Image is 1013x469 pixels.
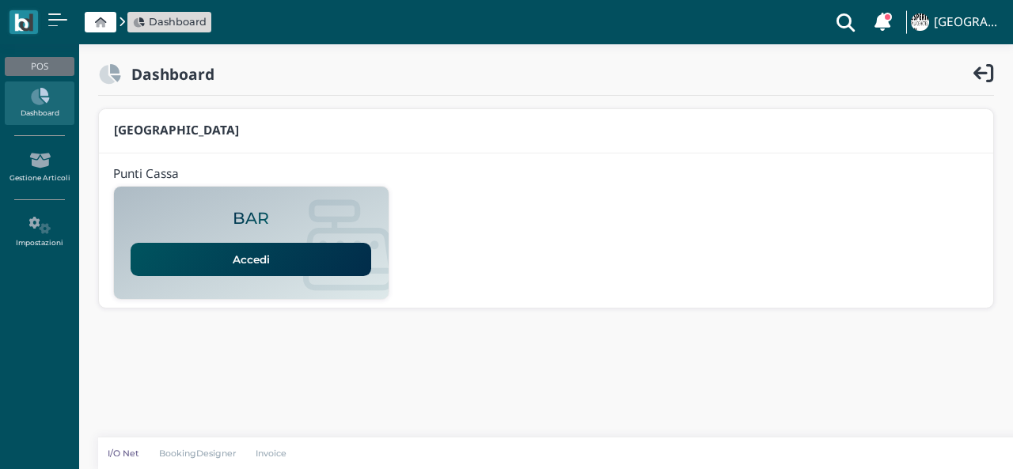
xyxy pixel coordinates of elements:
[909,3,1004,41] a: ... [GEOGRAPHIC_DATA]
[133,14,207,29] a: Dashboard
[14,13,32,32] img: logo
[5,146,74,189] a: Gestione Articoli
[121,66,214,82] h2: Dashboard
[149,14,207,29] span: Dashboard
[113,168,179,181] h4: Punti Cassa
[5,210,74,254] a: Impostazioni
[114,122,239,138] b: [GEOGRAPHIC_DATA]
[233,210,269,228] h2: BAR
[131,243,371,276] a: Accedi
[934,16,1004,29] h4: [GEOGRAPHIC_DATA]
[901,420,1000,456] iframe: Help widget launcher
[911,13,928,31] img: ...
[5,81,74,125] a: Dashboard
[5,57,74,76] div: POS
